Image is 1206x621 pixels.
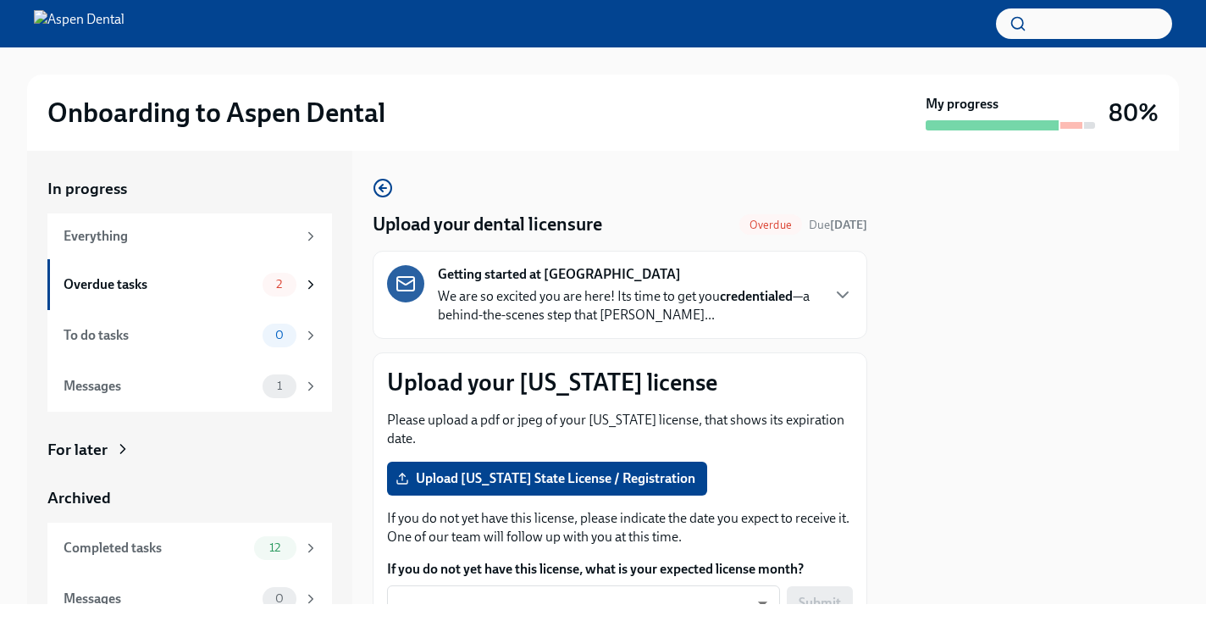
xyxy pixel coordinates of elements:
[47,259,332,310] a: Overdue tasks2
[47,439,108,461] div: For later
[438,287,819,324] p: We are so excited you are here! Its time to get you —a behind-the-scenes step that [PERSON_NAME]...
[387,560,853,579] label: If you do not yet have this license, what is your expected license month?
[47,96,385,130] h2: Onboarding to Aspen Dental
[926,95,999,114] strong: My progress
[64,275,256,294] div: Overdue tasks
[47,439,332,461] a: For later
[1109,97,1159,128] h3: 80%
[47,487,332,509] a: Archived
[64,227,296,246] div: Everything
[34,10,124,37] img: Aspen Dental
[387,411,853,448] p: Please upload a pdf or jpeg of your [US_STATE] license, that shows its expiration date.
[387,367,853,397] p: Upload your [US_STATE] license
[64,326,256,345] div: To do tasks
[739,219,802,231] span: Overdue
[267,380,292,392] span: 1
[387,585,780,621] div: ​
[47,310,332,361] a: To do tasks0
[266,278,292,291] span: 2
[265,592,294,605] span: 0
[259,541,290,554] span: 12
[265,329,294,341] span: 0
[399,470,695,487] span: Upload [US_STATE] State License / Registration
[47,213,332,259] a: Everything
[47,178,332,200] a: In progress
[809,217,867,233] span: July 9th, 2025 10:00
[387,509,853,546] p: If you do not yet have this license, please indicate the date you expect to receive it. One of ou...
[47,361,332,412] a: Messages1
[64,377,256,396] div: Messages
[387,462,707,496] label: Upload [US_STATE] State License / Registration
[809,218,867,232] span: Due
[438,265,681,284] strong: Getting started at [GEOGRAPHIC_DATA]
[373,212,602,237] h4: Upload your dental licensure
[64,590,256,608] div: Messages
[47,523,332,574] a: Completed tasks12
[720,288,793,304] strong: credentialed
[64,539,247,557] div: Completed tasks
[830,218,867,232] strong: [DATE]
